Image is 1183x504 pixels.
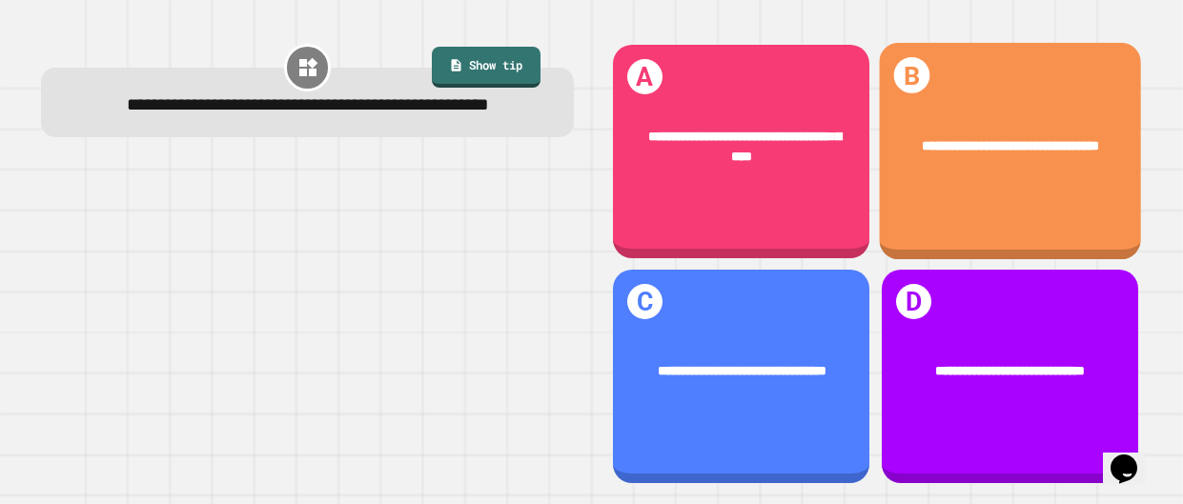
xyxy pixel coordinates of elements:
h1: A [627,59,663,94]
h1: B [893,57,929,93]
h1: C [627,284,663,319]
h1: D [896,284,931,319]
iframe: chat widget [1103,428,1164,485]
a: Show tip [432,47,541,87]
